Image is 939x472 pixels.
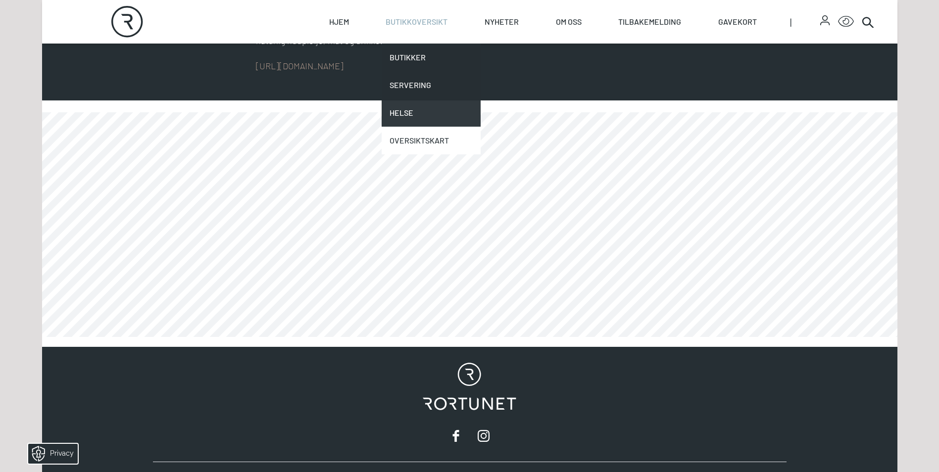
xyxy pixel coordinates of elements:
[382,44,481,71] a: Butikker
[474,426,494,446] a: instagram
[838,14,854,30] button: Open Accessibility Menu
[382,99,481,127] a: Helse
[256,60,344,71] a: [URL][DOMAIN_NAME]
[382,127,481,154] a: Oversiktskart
[446,426,466,446] a: facebook
[382,71,481,99] a: Servering
[10,440,91,467] iframe: Manage Preferences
